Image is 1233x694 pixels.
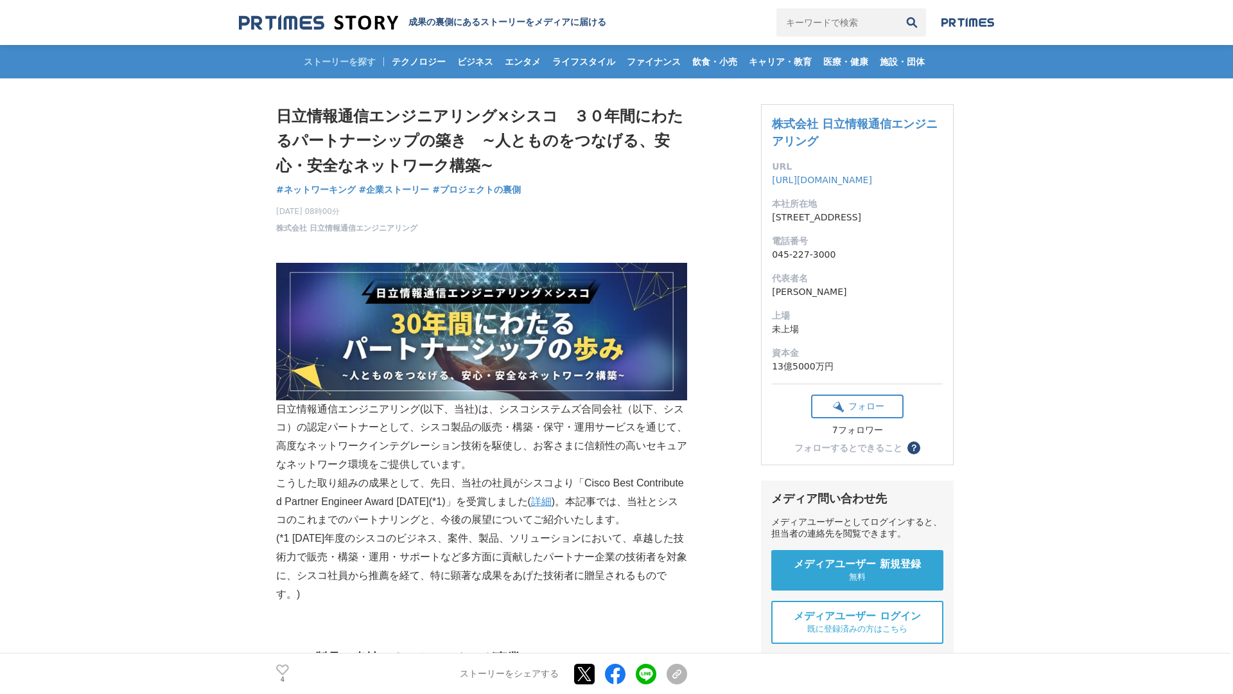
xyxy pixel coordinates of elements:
div: 7フォロワー [811,425,904,436]
h1: 日立情報通信エンジニアリング×シスコ ３０年間にわたるパートナーシップの築き ~人とものをつなげる、安心・安全なネットワーク構築~ [276,104,687,178]
span: メディアユーザー ログイン [794,610,921,623]
a: #企業ストーリー [359,183,430,197]
dd: [STREET_ADDRESS] [772,211,943,224]
img: thumbnail_291a6e60-8c83-11f0-9d6d-a329db0dd7a1.png [276,263,687,400]
span: 無料 [849,571,866,583]
dd: [PERSON_NAME] [772,285,943,299]
p: 日立情報通信エンジニアリング(以下、当社)は、シスコシステムズ合同会社（以下、シスコ）の認定パートナーとして、シスコ製品の販売・構築・保守・運用サービスを通じて、高度なネットワークインテグレーシ... [276,263,687,474]
dt: 資本金 [772,346,943,360]
a: 飲食・小売 [687,45,742,78]
span: #プロジェクトの裏側 [432,184,521,195]
div: メディアユーザーとしてログインすると、担当者の連絡先を閲覧できます。 [771,517,943,540]
button: フォロー [811,395,904,418]
img: 成果の裏側にあるストーリーをメディアに届ける [239,14,398,31]
div: フォローするとできること [794,443,902,452]
span: 既に登録済みの方はこちら [807,623,907,635]
p: こうした取り組みの成果として、先日、当社の社員がシスコより「Cisco Best Contributed Partner Engineer Award [DATE](*1)」を受賞しました( )... [276,474,687,529]
a: テクノロジー [387,45,451,78]
dt: 電話番号 [772,235,943,248]
a: #ネットワーキング [276,183,356,197]
h2: シスコ製品と当社のネットワーキング事業 [276,648,687,668]
a: 施設・団体 [875,45,930,78]
a: ビジネス [452,45,498,78]
h2: 成果の裏側にあるストーリーをメディアに届ける [408,17,606,28]
button: ？ [907,441,920,454]
span: #企業ストーリー [359,184,430,195]
p: ストーリーをシェアする [460,668,559,680]
span: 施設・団体 [875,56,930,67]
span: キャリア・教育 [744,56,817,67]
span: ライフスタイル [547,56,620,67]
dt: 上場 [772,309,943,323]
span: ？ [909,443,918,452]
a: 株式会社 日立情報通信エンジニアリング [276,222,417,234]
div: メディア問い合わせ先 [771,491,943,506]
span: エンタメ [500,56,546,67]
a: 医療・健康 [818,45,873,78]
span: ファイナンス [622,56,686,67]
dt: URL [772,160,943,173]
span: 医療・健康 [818,56,873,67]
p: (*1 [DATE]年度のシスコのビジネス、案件、製品、ソリューションにおいて、卓越した技術力で販売・構築・運用・サポートなど多方面に貢献したパートナー企業の技術者を対象に、シスコ社員から推薦を... [276,529,687,603]
a: メディアユーザー ログイン 既に登録済みの方はこちら [771,601,943,644]
span: 飲食・小売 [687,56,742,67]
a: 株式会社 日立情報通信エンジニアリング [772,117,938,148]
dd: 未上場 [772,323,943,336]
dt: 代表者名 [772,272,943,285]
img: prtimes [941,17,994,28]
input: キーワードで検索 [776,8,898,37]
a: [URL][DOMAIN_NAME] [772,175,872,185]
span: テクノロジー [387,56,451,67]
a: エンタメ [500,45,546,78]
a: メディアユーザー 新規登録 無料 [771,550,943,591]
span: #ネットワーキング [276,184,356,195]
a: キャリア・教育 [744,45,817,78]
button: 検索 [898,8,926,37]
a: #プロジェクトの裏側 [432,183,521,197]
a: ファイナンス [622,45,686,78]
p: 4 [276,677,289,683]
dt: 本社所在地 [772,197,943,211]
span: ビジネス [452,56,498,67]
a: ライフスタイル [547,45,620,78]
a: 詳細 [531,496,552,507]
a: 成果の裏側にあるストーリーをメディアに届ける 成果の裏側にあるストーリーをメディアに届ける [239,14,606,31]
dd: 13億5000万円 [772,360,943,373]
span: [DATE] 08時00分 [276,206,417,217]
span: メディアユーザー 新規登録 [794,558,921,571]
dd: 045-227-3000 [772,248,943,262]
